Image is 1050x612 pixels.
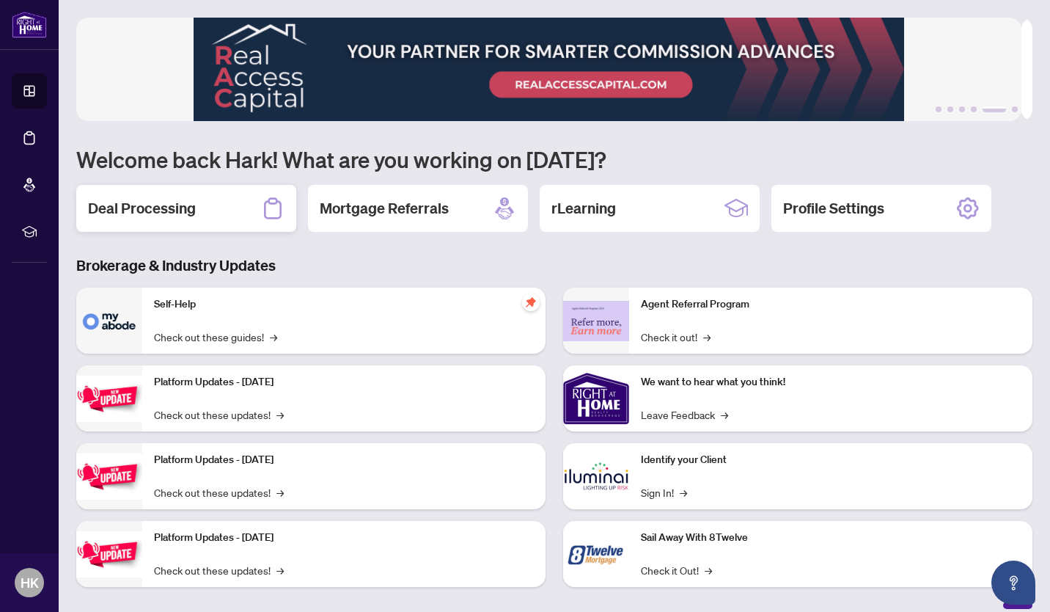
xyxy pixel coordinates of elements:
img: Platform Updates - June 23, 2025 [76,531,142,578]
h3: Brokerage & Industry Updates [76,255,1032,276]
span: → [703,329,711,345]
span: pushpin [522,294,540,311]
a: Check it out!→ [641,329,711,345]
span: → [721,407,728,423]
img: Slide 4 [76,18,1021,121]
h2: Mortgage Referrals [320,198,449,219]
p: We want to hear what you think! [641,374,1021,390]
img: Self-Help [76,288,142,354]
img: Agent Referral Program [563,301,629,341]
img: logo [12,11,47,38]
button: 1 [936,106,941,112]
a: Sign In!→ [641,484,687,500]
a: Check it Out!→ [641,562,712,578]
button: 6 [1012,106,1018,112]
img: Platform Updates - July 21, 2025 [76,376,142,422]
p: Platform Updates - [DATE] [154,452,534,468]
span: → [270,329,277,345]
a: Check out these guides!→ [154,329,277,345]
p: Self-Help [154,296,534,313]
span: → [680,484,687,500]
p: Agent Referral Program [641,296,1021,313]
button: 3 [959,106,965,112]
a: Leave Feedback→ [641,407,728,423]
span: → [276,484,284,500]
h1: Welcome back Hark! What are you working on [DATE]? [76,145,1032,173]
button: Open asap [991,561,1035,605]
a: Check out these updates!→ [154,407,284,423]
a: Check out these updates!→ [154,562,284,578]
span: → [705,562,712,578]
span: HK [21,572,39,593]
p: Identify your Client [641,452,1021,468]
p: Sail Away With 8Twelve [641,530,1021,546]
p: Platform Updates - [DATE] [154,530,534,546]
p: Platform Updates - [DATE] [154,374,534,390]
img: Platform Updates - July 8, 2025 [76,453,142,500]
button: 4 [971,106,977,112]
h2: Deal Processing [88,198,196,219]
button: 5 [983,106,1006,112]
img: Identify your Client [563,443,629,509]
button: 2 [947,106,953,112]
img: Sail Away With 8Twelve [563,521,629,587]
img: We want to hear what you think! [563,365,629,431]
a: Check out these updates!→ [154,484,284,500]
h2: rLearning [551,198,616,219]
span: → [276,407,284,423]
h2: Profile Settings [783,198,884,219]
span: → [276,562,284,578]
